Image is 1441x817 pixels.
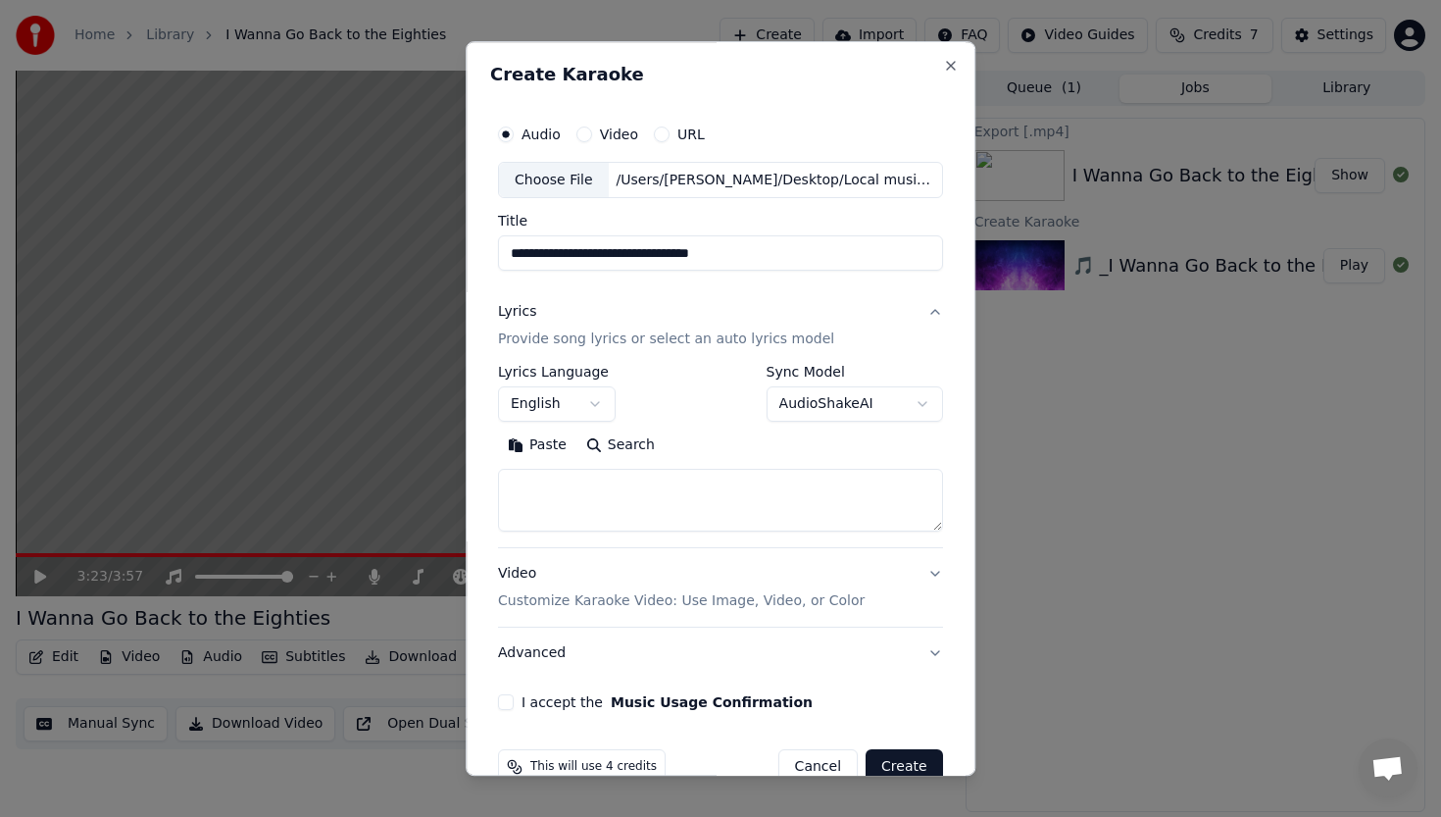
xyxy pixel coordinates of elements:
[499,163,609,198] div: Choose File
[522,128,561,141] label: Audio
[490,66,951,83] h2: Create Karaoke
[530,760,657,776] span: This will use 4 credits
[866,750,943,786] button: Create
[498,549,943,628] button: VideoCustomize Karaoke Video: Use Image, Video, or Color
[498,366,616,380] label: Lyrics Language
[498,629,943,680] button: Advanced
[522,696,813,710] label: I accept the
[576,431,665,462] button: Search
[611,696,813,710] button: I accept the
[498,287,943,366] button: LyricsProvide song lyrics or select an auto lyrics model
[498,331,834,350] p: Provide song lyrics or select an auto lyrics model
[677,128,705,141] label: URL
[778,750,858,786] button: Cancel
[498,592,865,612] p: Customize Karaoke Video: Use Image, Video, or Color
[498,303,536,323] div: Lyrics
[498,215,943,229] label: Title
[498,366,943,548] div: LyricsProvide song lyrics or select an auto lyrics model
[498,565,865,612] div: Video
[498,431,576,462] button: Paste
[767,366,943,380] label: Sync Model
[609,171,942,190] div: /Users/[PERSON_NAME]/Desktop/Local music/First C&W Album!/Boots to Stilettos (Talkin’ Version).wav
[600,128,638,141] label: Video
